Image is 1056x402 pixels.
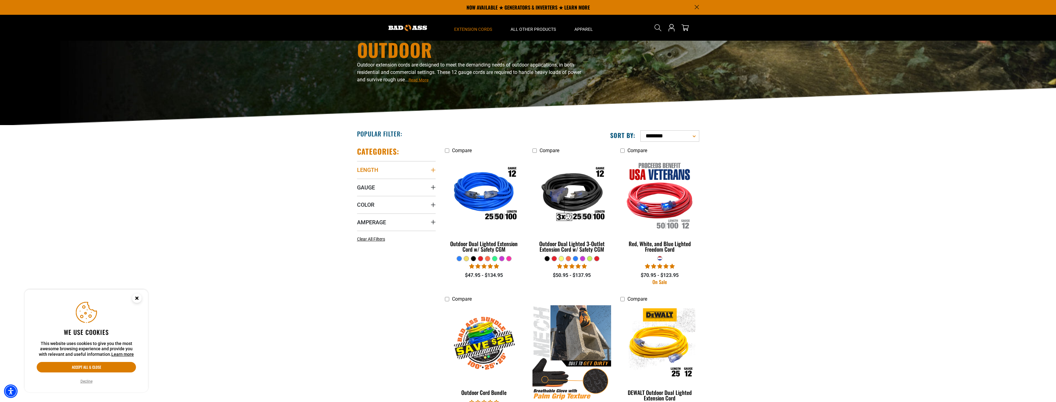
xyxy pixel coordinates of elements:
[621,308,699,379] img: DEWALT Outdoor Dual Lighted Extension Cord
[620,279,699,284] div: On Sale
[357,166,378,173] span: Length
[388,25,427,31] img: Bad Ass Extension Cords
[627,296,647,302] span: Compare
[667,15,676,41] a: Open this option
[532,305,611,400] img: Mech Work Glove
[357,179,436,196] summary: Gauge
[627,148,647,153] span: Compare
[620,156,699,256] a: Red, White, and Blue Lighted Freedom Cord Red, White, and Blue Lighted Freedom Cord
[357,130,402,138] h2: Popular Filter:
[565,15,602,41] summary: Apparel
[111,352,134,357] a: This website uses cookies to give you the most awesome browsing experience and provide you with r...
[540,148,559,153] span: Compare
[452,296,472,302] span: Compare
[357,213,436,231] summary: Amperage
[357,236,388,242] a: Clear All Filters
[409,78,429,82] span: Read More
[445,156,524,256] a: Outdoor Dual Lighted Extension Cord w/ Safety CGM Outdoor Dual Lighted Extension Cord w/ Safety CGM
[357,184,375,191] span: Gauge
[621,160,699,230] img: Red, White, and Blue Lighted Freedom Cord
[452,148,472,153] span: Compare
[445,160,523,230] img: Outdoor Dual Lighted Extension Cord w/ Safety CGM
[511,26,556,32] span: All Other Products
[37,328,136,336] h2: We use cookies
[557,263,587,269] span: 4.80 stars
[620,241,699,252] div: Red, White, and Blue Lighted Freedom Cord
[357,62,581,83] span: Outdoor extension cords are designed to meet the demanding needs of outdoor applications, in both...
[4,384,18,398] div: Accessibility Menu
[79,378,94,384] button: Decline
[357,161,436,178] summary: Length
[620,272,699,279] div: $70.95 - $123.95
[445,241,524,252] div: Outdoor Dual Lighted Extension Cord w/ Safety CGM
[37,341,136,357] p: This website uses cookies to give you the most awesome browsing experience and provide you with r...
[574,26,593,32] span: Apparel
[37,362,136,372] button: Accept all & close
[357,237,385,242] span: Clear All Filters
[532,241,611,252] div: Outdoor Dual Lighted 3-Outlet Extension Cord w/ Safety CGM
[501,15,565,41] summary: All Other Products
[620,390,699,401] div: DEWALT Outdoor Dual Lighted Extension Cord
[469,263,499,269] span: 4.83 stars
[610,131,635,139] label: Sort by:
[357,201,374,208] span: Color
[532,272,611,279] div: $50.95 - $137.95
[653,23,663,33] summary: Search
[357,147,400,156] h2: Categories:
[445,308,523,379] img: Outdoor Cord Bundle
[357,219,386,226] span: Amperage
[533,160,611,230] img: Outdoor Dual Lighted 3-Outlet Extension Cord w/ Safety CGM
[454,26,492,32] span: Extension Cords
[680,24,690,31] a: cart
[357,40,582,59] h1: Outdoor
[25,290,148,392] aside: Cookie Consent
[445,272,524,279] div: $47.95 - $134.95
[445,390,524,395] div: Outdoor Cord Bundle
[532,156,611,256] a: Outdoor Dual Lighted 3-Outlet Extension Cord w/ Safety CGM Outdoor Dual Lighted 3-Outlet Extensio...
[445,15,501,41] summary: Extension Cords
[445,305,524,399] a: Outdoor Cord Bundle Outdoor Cord Bundle
[357,196,436,213] summary: Color
[645,263,675,269] span: 5.00 stars
[126,290,148,309] button: Close this option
